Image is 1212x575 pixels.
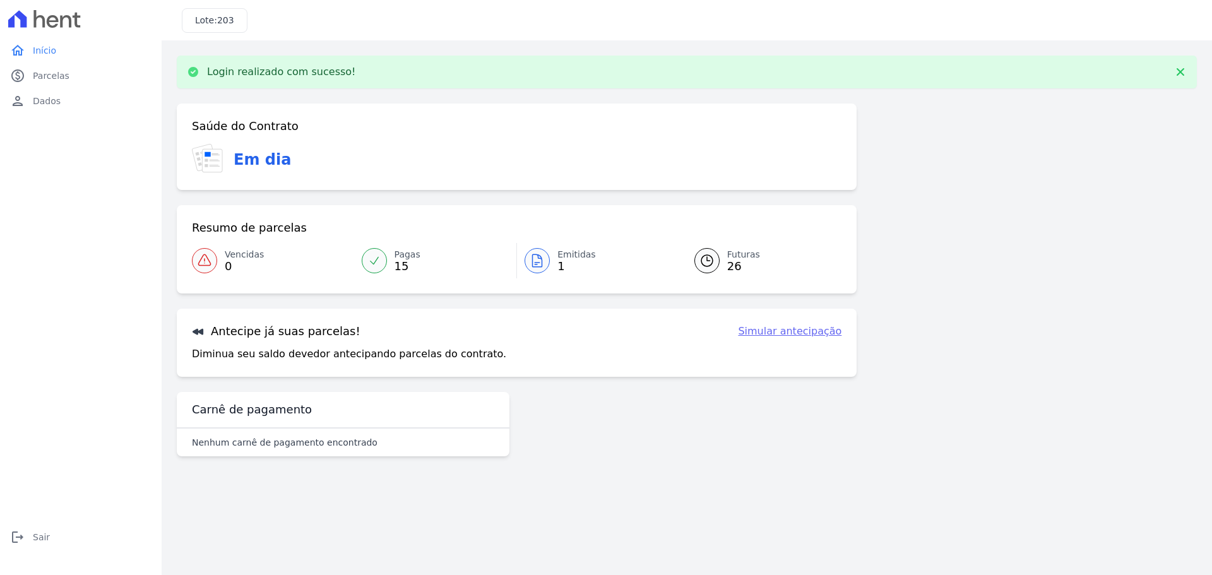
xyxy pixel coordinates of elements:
[395,261,420,271] span: 15
[225,261,264,271] span: 0
[738,324,841,339] a: Simular antecipação
[192,324,360,339] h3: Antecipe já suas parcelas!
[192,347,506,362] p: Diminua seu saldo devedor antecipando parcelas do contrato.
[192,436,377,449] p: Nenhum carnê de pagamento encontrado
[5,525,157,550] a: logoutSair
[234,148,291,171] h3: Em dia
[5,38,157,63] a: homeInício
[192,119,299,134] h3: Saúde do Contrato
[354,243,517,278] a: Pagas 15
[195,14,234,27] h3: Lote:
[192,220,307,235] h3: Resumo de parcelas
[33,69,69,82] span: Parcelas
[727,248,760,261] span: Futuras
[192,243,354,278] a: Vencidas 0
[5,88,157,114] a: personDados
[395,248,420,261] span: Pagas
[727,261,760,271] span: 26
[192,402,312,417] h3: Carnê de pagamento
[33,95,61,107] span: Dados
[557,261,596,271] span: 1
[33,531,50,543] span: Sair
[33,44,56,57] span: Início
[557,248,596,261] span: Emitidas
[10,530,25,545] i: logout
[679,243,842,278] a: Futuras 26
[10,68,25,83] i: paid
[217,15,234,25] span: 203
[10,43,25,58] i: home
[225,248,264,261] span: Vencidas
[517,243,679,278] a: Emitidas 1
[10,93,25,109] i: person
[207,66,356,78] p: Login realizado com sucesso!
[5,63,157,88] a: paidParcelas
